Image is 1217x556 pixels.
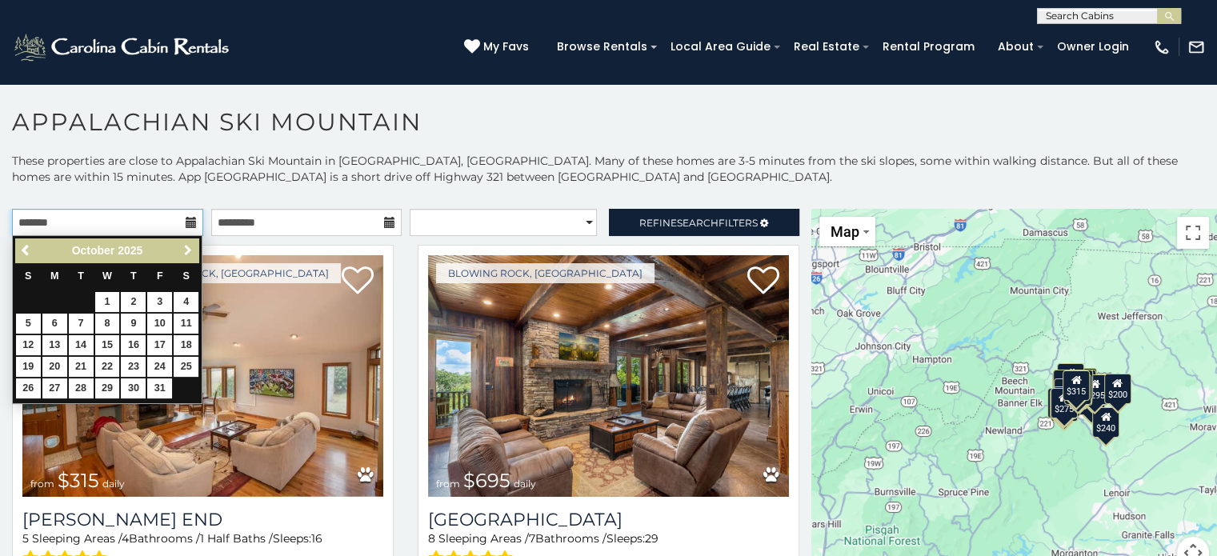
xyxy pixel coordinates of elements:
span: daily [514,478,536,490]
a: 4 [174,292,198,312]
a: 19 [16,357,41,377]
a: 22 [95,357,120,377]
span: Map [831,223,859,240]
div: $165 [1047,388,1075,418]
img: Renaissance Lodge [428,255,789,497]
a: Renaissance Lodge from $695 daily [428,255,789,497]
span: My Favs [483,38,529,55]
img: mail-regular-white.png [1187,38,1205,56]
div: $220 [1050,389,1077,419]
span: $695 [463,469,510,492]
span: Previous [20,244,33,257]
a: Next [178,241,198,261]
span: daily [102,478,125,490]
button: Toggle fullscreen view [1177,217,1209,249]
span: from [436,478,460,490]
span: $315 [58,469,99,492]
a: Add to favorites [342,265,374,298]
a: 6 [42,314,67,334]
a: 17 [147,335,172,355]
a: 8 [95,314,120,334]
div: $675 [1053,370,1080,400]
a: 30 [121,378,146,398]
a: 23 [121,357,146,377]
div: $240 [1092,407,1119,438]
a: Browse Rentals [549,34,655,59]
span: Thursday [130,270,137,282]
span: 7 [529,531,535,546]
span: Monday [50,270,59,282]
a: 2 [121,292,146,312]
a: Real Estate [786,34,867,59]
a: 24 [147,357,172,377]
h3: Moss End [22,509,383,530]
a: About [990,34,1042,59]
a: Previous [17,241,37,261]
a: 14 [69,335,94,355]
a: 29 [95,378,120,398]
span: Saturday [183,270,190,282]
a: 10 [147,314,172,334]
span: 4 [122,531,129,546]
div: $275 [1050,388,1077,418]
a: Add to favorites [747,265,779,298]
a: Blowing Rock, [GEOGRAPHIC_DATA] [436,263,655,283]
span: October [72,244,115,257]
span: Next [182,244,194,257]
button: Change map style [819,217,875,246]
span: Friday [157,270,163,282]
div: $295 [1081,374,1108,405]
a: 16 [121,335,146,355]
a: 11 [174,314,198,334]
a: 26 [16,378,41,398]
a: [GEOGRAPHIC_DATA] [428,509,789,530]
img: White-1-2.png [12,31,234,63]
a: My Favs [464,38,533,56]
div: $200 [1103,374,1131,404]
div: $200 [1056,363,1083,394]
a: 7 [69,314,94,334]
img: Moss End [22,255,383,497]
a: [PERSON_NAME] End [22,509,383,530]
a: 18 [174,335,198,355]
span: 2025 [118,244,142,257]
a: 31 [147,378,172,398]
a: 25 [174,357,198,377]
a: 3 [147,292,172,312]
a: Owner Login [1049,34,1137,59]
span: 8 [428,531,435,546]
a: 15 [95,335,120,355]
h3: Renaissance Lodge [428,509,789,530]
span: 29 [645,531,659,546]
a: 12 [16,335,41,355]
span: Wednesday [102,270,112,282]
a: 9 [121,314,146,334]
span: Sunday [25,270,31,282]
a: 1 [95,292,120,312]
span: from [30,478,54,490]
a: RefineSearchFilters [609,209,800,236]
a: 13 [42,335,67,355]
span: Tuesday [78,270,84,282]
a: Rental Program [875,34,983,59]
span: Search [677,217,719,229]
div: $315 [1063,370,1090,401]
a: Moss End from $315 daily [22,255,383,497]
div: $195 [1065,370,1092,400]
a: Local Area Guide [663,34,779,59]
a: 20 [42,357,67,377]
span: 16 [311,531,322,546]
span: 1 Half Baths / [200,531,273,546]
span: 5 [22,531,29,546]
div: $170 [1064,374,1091,405]
a: 28 [69,378,94,398]
a: 27 [42,378,67,398]
a: 21 [69,357,94,377]
img: phone-regular-white.png [1153,38,1171,56]
span: Refine Filters [639,217,758,229]
a: 5 [16,314,41,334]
